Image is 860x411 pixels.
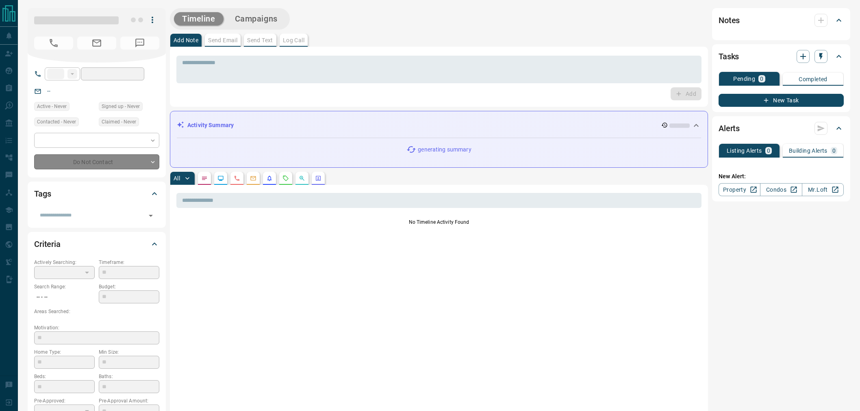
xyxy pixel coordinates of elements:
[174,37,198,43] p: Add Note
[727,148,762,154] p: Listing Alerts
[99,397,159,405] p: Pre-Approval Amount:
[227,12,286,26] button: Campaigns
[760,183,802,196] a: Condos
[177,118,701,133] div: Activity Summary
[34,184,159,203] div: Tags
[217,175,224,182] svg: Lead Browsing Activity
[719,47,844,66] div: Tasks
[174,175,180,181] p: All
[47,88,50,94] a: --
[34,373,95,380] p: Beds:
[34,308,159,315] p: Areas Searched:
[34,238,61,251] h2: Criteria
[719,11,844,30] div: Notes
[34,290,95,304] p: -- - --
[719,14,740,27] h2: Notes
[282,175,289,182] svg: Requests
[799,76,827,82] p: Completed
[719,183,760,196] a: Property
[99,373,159,380] p: Baths:
[719,119,844,138] div: Alerts
[832,148,836,154] p: 0
[176,218,701,226] p: No Timeline Activity Found
[37,102,67,110] span: Active - Never
[802,183,844,196] a: Mr.Loft
[34,397,95,405] p: Pre-Approved:
[719,94,844,107] button: New Task
[77,37,116,50] span: No Email
[418,145,471,154] p: generating summary
[266,175,273,182] svg: Listing Alerts
[315,175,321,182] svg: Agent Actions
[719,50,739,63] h2: Tasks
[760,76,763,82] p: 0
[102,102,140,110] span: Signed up - Never
[34,348,95,356] p: Home Type:
[34,37,73,50] span: No Number
[99,348,159,356] p: Min Size:
[250,175,256,182] svg: Emails
[37,118,76,126] span: Contacted - Never
[34,283,95,290] p: Search Range:
[120,37,159,50] span: No Number
[719,172,844,181] p: New Alert:
[187,121,234,130] p: Activity Summary
[34,259,95,266] p: Actively Searching:
[719,122,740,135] h2: Alerts
[789,148,827,154] p: Building Alerts
[34,187,51,200] h2: Tags
[733,76,755,82] p: Pending
[299,175,305,182] svg: Opportunities
[34,234,159,254] div: Criteria
[145,210,156,221] button: Open
[99,283,159,290] p: Budget:
[102,118,136,126] span: Claimed - Never
[174,12,224,26] button: Timeline
[201,175,208,182] svg: Notes
[99,259,159,266] p: Timeframe:
[767,148,770,154] p: 0
[34,154,159,169] div: Do Not Contact
[34,324,159,331] p: Motivation:
[234,175,240,182] svg: Calls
